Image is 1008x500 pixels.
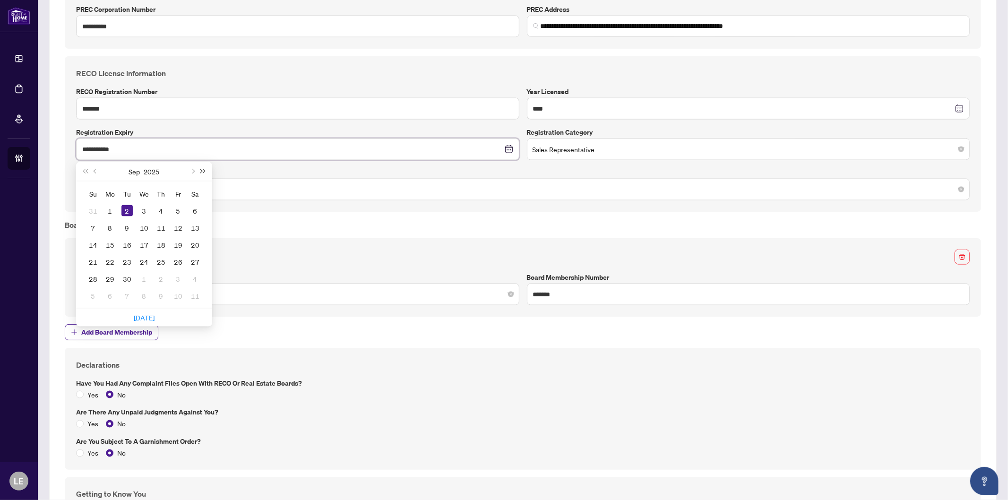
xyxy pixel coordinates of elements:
a: [DATE] [134,313,155,322]
td: 2025-10-01 [136,270,153,287]
td: 2025-10-03 [170,270,187,287]
td: 2025-09-04 [153,202,170,219]
div: 30 [121,273,133,284]
label: Have you had any complaint files open with RECO or Real Estate Boards? [76,378,970,388]
button: Previous month (PageUp) [90,162,101,181]
button: Choose a year [144,162,160,181]
td: 2025-09-16 [119,236,136,253]
div: 28 [87,273,99,284]
div: 6 [104,290,116,302]
button: Next year (Control + right) [198,162,208,181]
button: Choose a month [129,162,140,181]
button: Next month (PageDown) [187,162,198,181]
div: 24 [138,256,150,267]
div: 11 [190,290,201,302]
td: 2025-09-12 [170,219,187,236]
td: 2025-09-09 [119,219,136,236]
div: 18 [155,239,167,250]
td: 2025-09-26 [170,253,187,270]
div: 4 [155,205,167,216]
td: 2025-09-06 [187,202,204,219]
div: 11 [155,222,167,233]
span: TRREB [82,285,514,303]
img: search_icon [533,23,539,29]
div: 17 [138,239,150,250]
td: 2025-09-10 [136,219,153,236]
div: 26 [172,256,184,267]
label: Board Membership Number [527,272,970,283]
h4: Board Membership [65,219,981,231]
span: Sales Representative [533,140,965,158]
div: 4 [190,273,201,284]
td: 2025-10-09 [153,287,170,304]
th: Mo [102,185,119,202]
div: 16 [121,239,133,250]
div: 13 [190,222,201,233]
td: 2025-09-18 [153,236,170,253]
td: 2025-09-11 [153,219,170,236]
label: Year Licensed [527,86,970,97]
label: PREC Corporation Number [76,4,519,15]
td: 2025-09-21 [85,253,102,270]
div: 25 [155,256,167,267]
div: 14 [87,239,99,250]
td: 2025-09-05 [170,202,187,219]
h4: RECO License Information [76,68,970,79]
td: 2025-10-07 [119,287,136,304]
td: 2025-10-06 [102,287,119,304]
span: Yes [84,448,102,458]
div: 10 [138,222,150,233]
td: 2025-09-24 [136,253,153,270]
td: 2025-09-02 [119,202,136,219]
div: 9 [155,290,167,302]
td: 2025-09-15 [102,236,119,253]
span: plus [71,329,78,336]
div: 1 [104,205,116,216]
span: No [113,389,129,400]
th: We [136,185,153,202]
td: 2025-09-03 [136,202,153,219]
button: Open asap [970,467,999,495]
button: Last year (Control + left) [80,162,90,181]
td: 2025-10-05 [85,287,102,304]
div: 31 [87,205,99,216]
td: 2025-09-07 [85,219,102,236]
td: 2025-09-20 [187,236,204,253]
h4: Declarations [76,359,970,371]
label: Board Membership(s) [76,272,519,283]
div: 2 [155,273,167,284]
td: 2025-08-31 [85,202,102,219]
div: 8 [138,290,150,302]
div: 2 [121,205,133,216]
td: 2025-09-13 [187,219,204,236]
div: 9 [121,222,133,233]
div: 12 [172,222,184,233]
span: close-circle [958,147,964,152]
th: Su [85,185,102,202]
label: Registration Category [527,127,970,138]
th: Tu [119,185,136,202]
td: 2025-10-10 [170,287,187,304]
td: 2025-10-04 [187,270,204,287]
div: 1 [138,273,150,284]
div: 22 [104,256,116,267]
span: close-circle [508,292,514,297]
td: 2025-09-29 [102,270,119,287]
span: Yes [84,389,102,400]
div: 29 [104,273,116,284]
div: 27 [190,256,201,267]
div: 5 [172,205,184,216]
span: No [113,419,129,429]
span: LE [14,474,24,488]
div: 3 [172,273,184,284]
label: Areas of Specialty [76,168,970,178]
div: 3 [138,205,150,216]
div: 7 [87,222,99,233]
td: 2025-09-28 [85,270,102,287]
td: 2025-09-08 [102,219,119,236]
th: Fr [170,185,187,202]
td: 2025-09-01 [102,202,119,219]
label: Registration Expiry [76,127,519,138]
span: Yes [84,419,102,429]
span: Add Board Membership [81,325,152,340]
